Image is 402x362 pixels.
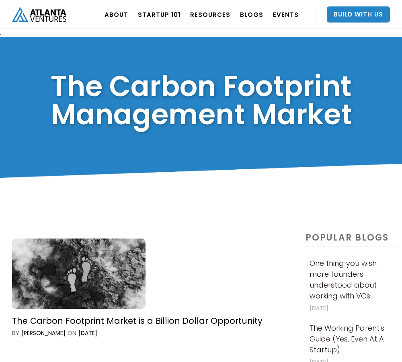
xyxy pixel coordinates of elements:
a: BLOGS [240,3,263,26]
h4: popular BLOGS [306,233,398,247]
div: by [12,329,19,337]
h4: One thing you wish more founders understood about working with VCs [310,258,394,301]
a: Build With Us [327,6,390,23]
h4: The Working Parent's Guide (Yes, Even At A Startup) [310,323,394,355]
div: ON [68,329,76,337]
a: One thing you wish more founders understood about working with VCs[DATE] [306,255,398,317]
div: [PERSON_NAME] [21,329,66,337]
a: ABOUT [105,3,128,26]
a: EVENTS [273,3,299,26]
div: [DATE] [78,329,97,337]
a: RESOURCES [190,3,230,26]
a: The Carbon Footprint Market is a Billion Dollar Opportunityby[PERSON_NAME]ON[DATE] [4,228,295,348]
a: Startup 101 [138,3,180,26]
p: [DATE] [310,303,394,313]
div: The Carbon Footprint Market is a Billion Dollar Opportunity [12,315,263,326]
